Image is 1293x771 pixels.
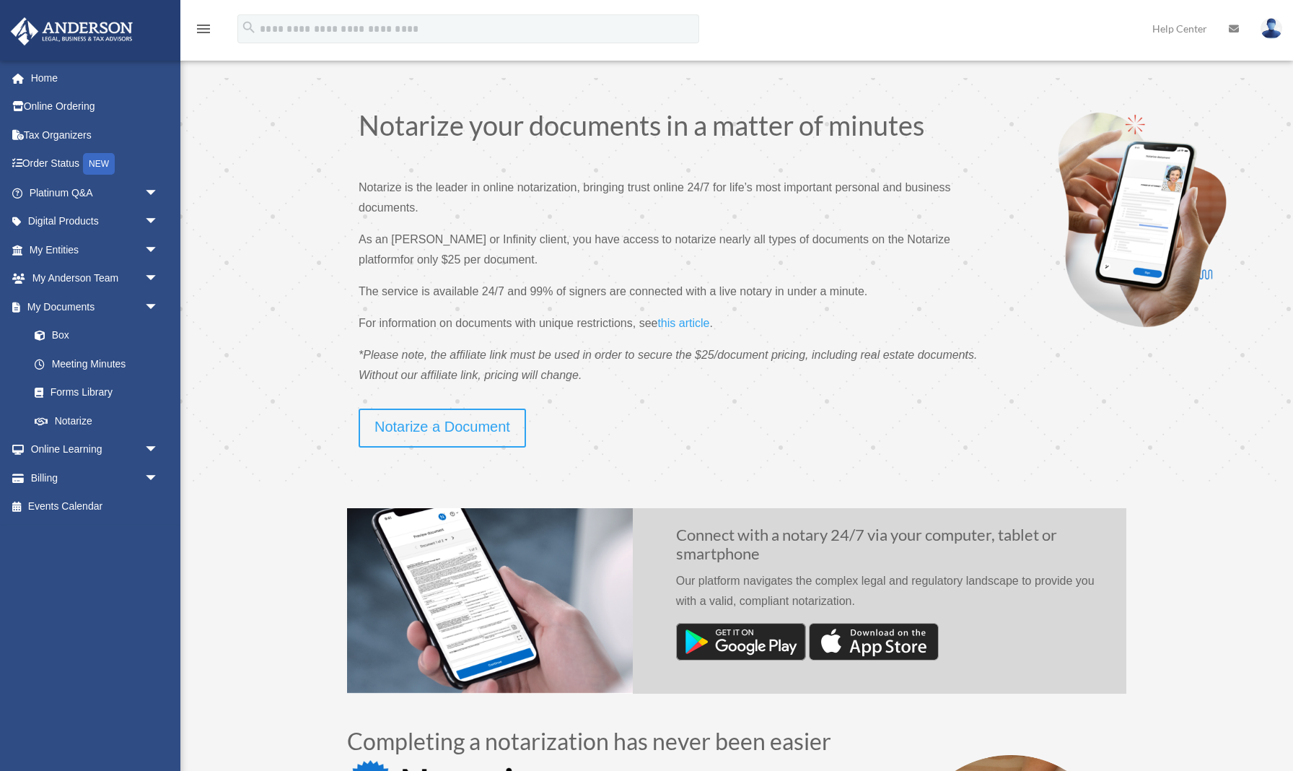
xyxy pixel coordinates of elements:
div: NEW [83,153,115,175]
img: Notarize-hero [1053,111,1232,328]
a: Online Learningarrow_drop_down [10,435,180,464]
span: arrow_drop_down [144,178,173,208]
span: arrow_drop_down [144,264,173,294]
span: arrow_drop_down [144,235,173,265]
img: User Pic [1261,18,1282,39]
span: The service is available 24/7 and 99% of signers are connected with a live notary in under a minute. [359,285,867,297]
a: My Entitiesarrow_drop_down [10,235,180,264]
a: Platinum Q&Aarrow_drop_down [10,178,180,207]
h1: Notarize your documents in a matter of minutes [359,111,978,146]
span: this article [657,317,709,329]
span: arrow_drop_down [144,463,173,493]
span: *Please note, the affiliate link must be used in order to secure the $25/document pricing, includ... [359,349,977,381]
a: Home [10,64,180,92]
span: As an [PERSON_NAME] or Infinity client, you have access to notarize nearly all types of documents... [359,233,950,266]
a: Billingarrow_drop_down [10,463,180,492]
a: Digital Productsarrow_drop_down [10,207,180,236]
a: Order StatusNEW [10,149,180,179]
p: Our platform navigates the complex legal and regulatory landscape to provide you with a valid, co... [676,571,1105,623]
img: Notarize Doc-1 [347,508,633,694]
i: menu [195,20,212,38]
a: Online Ordering [10,92,180,121]
img: Anderson Advisors Platinum Portal [6,17,137,45]
a: Meeting Minutes [20,349,180,378]
a: Notarize [20,406,173,435]
i: search [241,19,257,35]
span: Notarize is the leader in online notarization, bringing trust online 24/7 for life’s most importa... [359,181,951,214]
span: arrow_drop_down [144,292,173,322]
a: Tax Organizers [10,121,180,149]
a: My Documentsarrow_drop_down [10,292,180,321]
a: menu [195,25,212,38]
a: Notarize a Document [359,409,526,448]
span: arrow_drop_down [144,207,173,237]
h2: Completing a notarization has never been easier [347,730,852,760]
a: My Anderson Teamarrow_drop_down [10,264,180,293]
span: for only $25 per document. [400,253,538,266]
a: this article [657,317,709,336]
span: . [709,317,712,329]
h2: Connect with a notary 24/7 via your computer, tablet or smartphone [676,526,1105,571]
a: Events Calendar [10,492,180,521]
a: Box [20,321,180,350]
span: arrow_drop_down [144,435,173,465]
span: For information on documents with unique restrictions, see [359,317,657,329]
a: Forms Library [20,378,180,407]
